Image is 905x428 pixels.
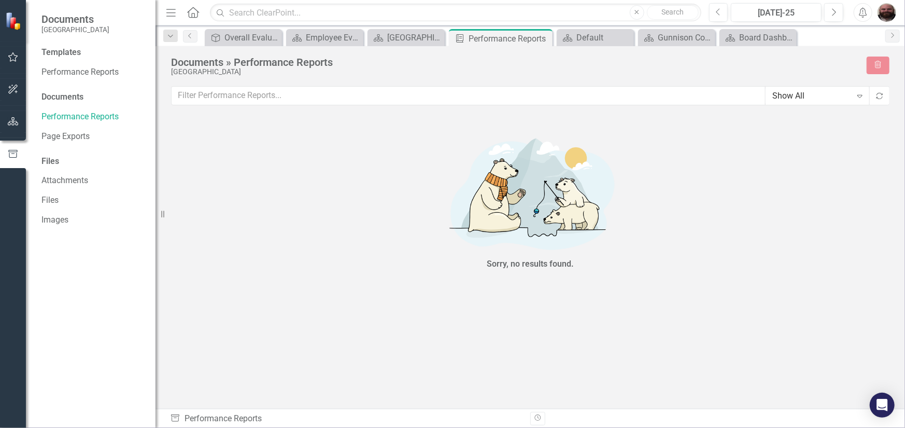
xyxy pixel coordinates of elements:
[559,31,631,44] a: Default
[41,111,145,123] a: Performance Reports
[289,31,361,44] a: Employee Evaluation Navigation
[658,31,713,44] div: Gunnison County Dashboard
[170,413,522,425] div: Performance Reports
[41,156,145,168] div: Files
[41,25,109,34] small: [GEOGRAPHIC_DATA]
[641,31,713,44] a: Gunnison County Dashboard
[41,13,109,25] span: Documents
[772,90,852,102] div: Show All
[41,47,145,59] div: Templates
[306,31,361,44] div: Employee Evaluation Navigation
[41,91,145,103] div: Documents
[171,57,856,68] div: Documents » Performance Reports
[375,130,686,256] img: No results found
[207,31,279,44] a: Overall Evaluation
[224,31,279,44] div: Overall Evaluation
[41,214,145,226] a: Images
[878,3,896,22] img: Christopher Nutgrass
[171,68,856,76] div: [GEOGRAPHIC_DATA]
[576,31,631,44] div: Default
[41,131,145,143] a: Page Exports
[41,66,145,78] a: Performance Reports
[661,8,684,16] span: Search
[739,31,794,44] div: Board Dashboard
[487,258,574,270] div: Sorry, no results found.
[171,86,766,105] input: Filter Performance Reports...
[41,175,145,187] a: Attachments
[370,31,442,44] a: [GEOGRAPHIC_DATA]
[5,12,23,30] img: ClearPoint Strategy
[41,195,145,206] a: Files
[210,4,701,22] input: Search ClearPoint...
[734,7,818,19] div: [DATE]-25
[870,393,895,418] div: Open Intercom Messenger
[647,5,699,20] button: Search
[469,32,550,45] div: Performance Reports
[722,31,794,44] a: Board Dashboard
[731,3,822,22] button: [DATE]-25
[387,31,442,44] div: [GEOGRAPHIC_DATA]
